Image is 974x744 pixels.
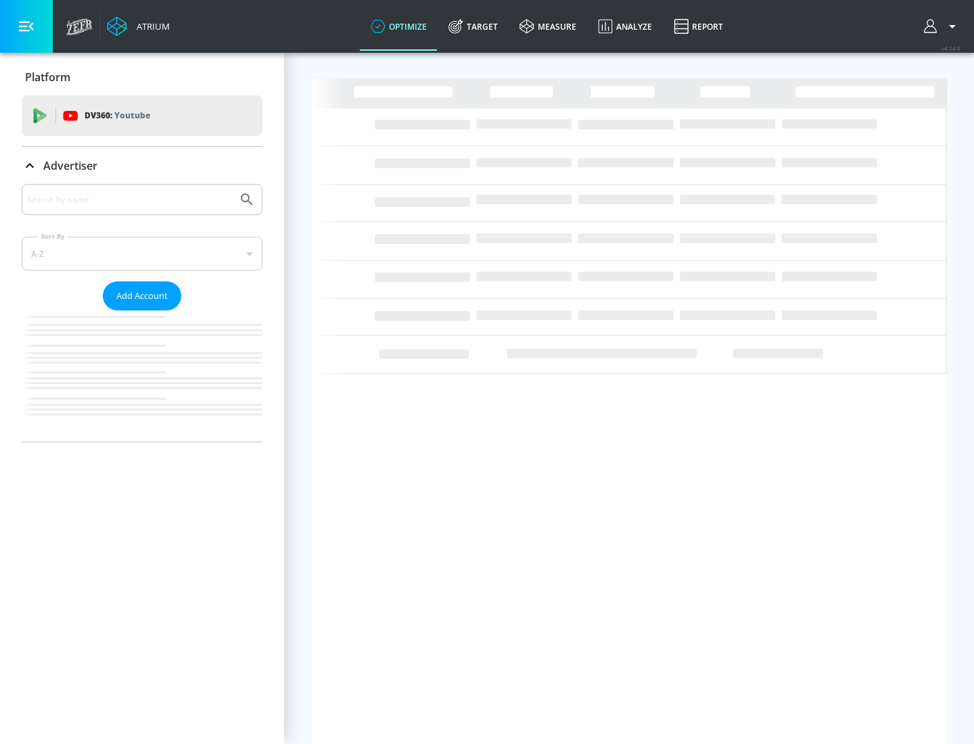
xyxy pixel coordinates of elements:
a: measure [509,2,587,51]
p: DV360: [85,108,150,123]
span: Add Account [116,288,168,304]
p: Advertiser [43,158,97,173]
label: Sort By [39,232,68,241]
a: Target [438,2,509,51]
input: Search by name [27,191,232,208]
span: v 4.24.0 [942,45,960,52]
a: optimize [360,2,438,51]
a: Atrium [107,16,170,37]
nav: list of Advertiser [22,310,262,442]
div: Platform [22,58,262,96]
p: Youtube [114,108,150,122]
div: A-Z [22,237,262,271]
a: Report [663,2,734,51]
div: Advertiser [22,184,262,442]
button: Add Account [103,281,181,310]
div: DV360: Youtube [22,95,262,136]
p: Platform [25,70,70,85]
div: Atrium [131,20,170,32]
a: Analyze [587,2,663,51]
div: Advertiser [22,147,262,185]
